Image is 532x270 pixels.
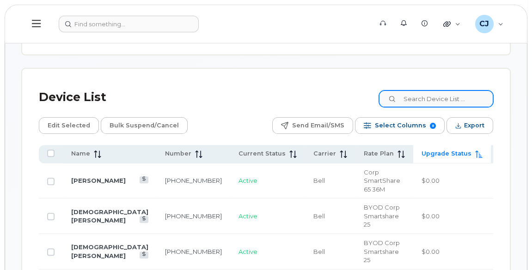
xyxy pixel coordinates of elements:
span: Bell [313,212,325,220]
span: Rate Plan [364,150,394,158]
a: [PHONE_NUMBER] [165,177,222,184]
span: BYOD Corp Smartshare 25 [364,239,400,264]
a: View Last Bill [140,252,148,258]
a: View Last Bill [140,216,148,223]
button: Export [446,117,493,134]
span: Bell [313,177,325,184]
span: Number [165,150,191,158]
input: Search Device List ... [379,90,493,107]
button: Select Columns 8 [355,117,445,134]
a: View Last Bill [140,176,148,183]
a: [PHONE_NUMBER] [165,212,222,220]
span: Active [238,248,257,255]
span: Send Email/SMS [292,119,344,132]
a: [DEMOGRAPHIC_DATA][PERSON_NAME] [71,243,148,259]
span: Bulk Suspend/Cancel [110,119,179,132]
span: Edit Selected [48,119,90,132]
span: Active [238,177,257,184]
span: BYOD Corp Smartshare 25 [364,204,400,228]
span: $0.00 [422,177,440,184]
span: $0.00 [422,248,440,255]
div: Quicklinks [437,15,467,33]
span: Export [464,119,484,132]
button: Bulk Suspend/Cancel [101,117,188,134]
span: $0.00 [422,212,440,220]
button: Edit Selected [39,117,99,134]
span: Carrier [313,150,336,158]
span: Active [238,212,257,220]
a: [DEMOGRAPHIC_DATA][PERSON_NAME] [71,208,148,224]
span: Upgrade Status [422,150,471,158]
div: Clifford Joseph [469,15,510,33]
span: Current Status [238,150,286,158]
span: CJ [479,18,489,30]
a: [PHONE_NUMBER] [165,248,222,255]
button: Send Email/SMS [272,117,353,134]
span: Bell [313,248,325,255]
input: Find something... [59,16,199,32]
span: Corp SmartShare 65 36M [364,168,400,193]
a: [PERSON_NAME] [71,177,126,184]
span: Select Columns [375,119,426,132]
span: 8 [430,123,436,129]
div: Device List [39,85,106,109]
span: Name [71,150,90,158]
